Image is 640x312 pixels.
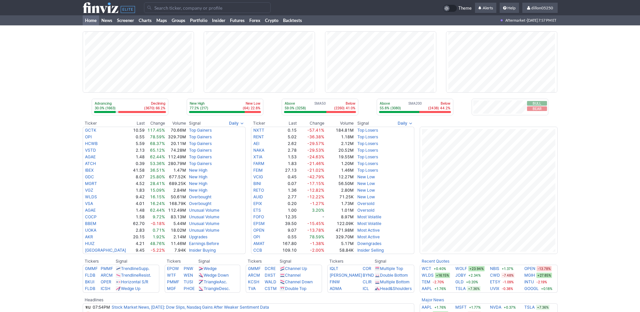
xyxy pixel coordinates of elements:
p: 30.0% (1663) [95,106,116,110]
th: Last [273,120,297,127]
a: INTU [524,279,534,285]
td: 50.61M [165,194,186,200]
td: 5.59 [131,140,145,147]
span: 68.37% [150,141,165,146]
a: Top Gainers [189,128,212,133]
a: GCTK [85,128,96,133]
a: NXTT [253,128,264,133]
a: FARM [253,161,264,166]
a: New Low [357,174,375,179]
th: Volume [165,120,186,127]
td: 112.49M [165,207,186,214]
td: 19.55M [325,154,354,160]
a: Channel Down [285,279,313,284]
a: OPEN [253,228,264,233]
a: TUSI [184,279,193,284]
a: PMMF [167,279,179,284]
a: BYND [363,273,374,278]
a: NBIS [490,265,499,272]
a: CLIR [363,279,372,284]
td: 12.27M [325,174,354,180]
span: 65.12% [150,148,165,153]
a: Top Losers [357,161,378,166]
td: - [297,214,325,220]
td: 20.11M [165,140,186,147]
span: 36.51% [150,168,165,173]
span: -21.02% [307,168,324,173]
a: MGF [167,286,176,291]
a: Help [500,3,519,13]
a: CSTM [265,286,277,291]
span: -1.27% [310,201,324,206]
a: Backtests [281,15,304,25]
span: Theme [458,5,472,12]
th: Ticker [83,120,131,127]
span: 62.44% [150,208,165,213]
a: Earnings Before [189,241,219,246]
a: Top Gainers [189,148,212,153]
td: 12.35 [273,214,297,220]
a: TriangleDesc. [204,286,230,291]
a: GOOGL [524,285,539,292]
a: OPER [101,279,111,284]
span: 28.41% [150,181,165,186]
td: 8.97M [325,214,354,220]
a: FLDB [85,273,95,278]
span: Signal [189,121,201,126]
td: 2.80M [325,187,354,194]
a: AUID [253,194,263,199]
span: 117.45% [147,128,165,133]
a: RETO [253,188,264,193]
div: SMA50 [284,101,356,111]
td: 2.13 [131,147,145,154]
a: Wedge Up [121,286,140,291]
a: New Low [357,188,375,193]
a: Downgrades [357,241,381,246]
a: Top Losers [357,154,378,159]
a: AEI [253,141,259,146]
td: 62.70 [131,220,145,227]
td: 677.52K [165,174,186,180]
a: Oversold [357,208,374,213]
a: Top Losers [357,134,378,139]
td: 1.36 [273,187,297,194]
a: XTIA [253,154,262,159]
input: Search [144,2,271,13]
a: EPIX [253,201,262,206]
a: VSTD [85,148,96,153]
td: 8.07 [131,174,145,180]
span: Trendline [121,273,139,278]
td: 0.15 [273,127,297,134]
a: Insider Buying [189,248,216,253]
td: 4.52 [131,180,145,187]
td: 1.53 [273,154,297,160]
a: TSLA [455,285,466,292]
a: WCT [422,265,431,272]
p: (64) 22.8% [243,106,260,110]
a: RENT [253,134,264,139]
span: -12.22% [307,194,324,199]
a: FINW [330,279,340,284]
a: VSA [85,201,93,206]
td: 689.25K [165,180,186,187]
a: New Low [357,194,375,199]
p: Above [380,101,401,106]
a: MGIH [524,272,535,279]
a: VGZ [85,188,93,193]
a: Wedge [204,266,217,271]
a: PMMF [101,266,113,271]
p: New Low [243,101,260,106]
a: TSLA [524,304,535,311]
td: 1.20M [325,160,354,167]
span: -29.53% [307,148,324,153]
a: Top Gainers [189,154,212,159]
a: TrendlineResist. [121,273,151,278]
a: NVDA [490,304,501,311]
a: Insider Selling [357,248,384,253]
a: Top Gainers [189,134,212,139]
a: Double Bottom [380,273,408,278]
a: COR [363,266,371,271]
a: WLDS [422,272,434,279]
a: GMMF [248,266,261,271]
td: 1.00 [273,207,297,214]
